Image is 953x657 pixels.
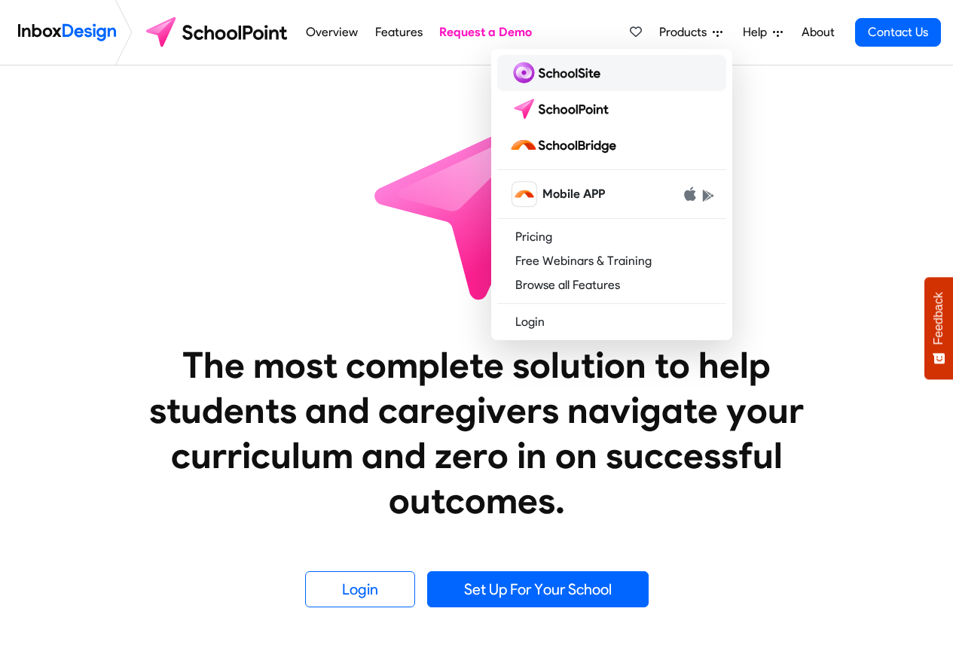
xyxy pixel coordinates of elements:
img: schoolpoint logo [139,14,298,50]
img: schoolsite logo [509,61,606,85]
a: Browse all Features [497,273,726,297]
img: schoolpoint logo [509,97,615,121]
button: Feedback - Show survey [924,277,953,379]
span: Mobile APP [542,185,605,203]
a: Request a Demo [435,17,536,47]
a: Set Up For Your School [427,571,649,607]
a: Help [737,17,789,47]
img: schoolbridge icon [512,182,536,206]
span: Help [743,23,773,41]
a: Features [371,17,426,47]
a: Products [653,17,728,47]
heading: The most complete solution to help students and caregivers navigate your curriculum and zero in o... [119,342,835,523]
a: Contact Us [855,18,941,47]
a: schoolbridge icon Mobile APP [497,176,726,212]
img: icon_schoolpoint.svg [341,65,612,336]
a: Login [497,310,726,334]
a: Login [305,571,415,607]
img: schoolbridge logo [509,133,622,157]
a: Overview [302,17,362,47]
a: Pricing [497,225,726,249]
span: Products [659,23,713,41]
div: Products [491,49,732,340]
span: Feedback [932,292,945,345]
a: About [797,17,838,47]
a: Free Webinars & Training [497,249,726,273]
